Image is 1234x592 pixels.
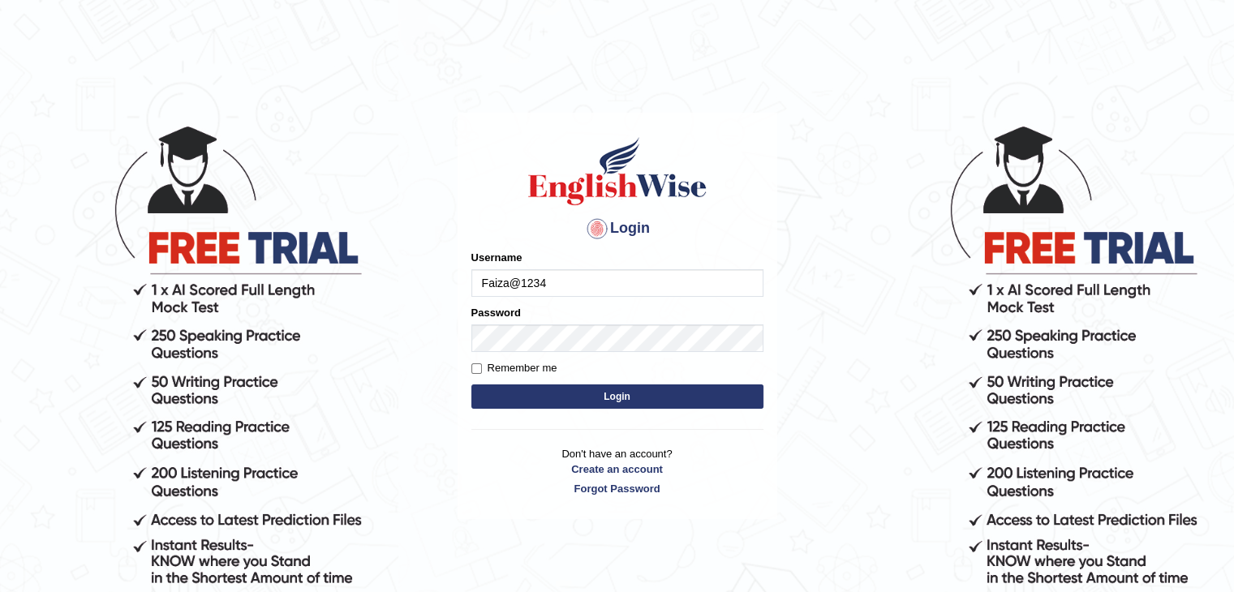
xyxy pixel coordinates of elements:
a: Forgot Password [471,481,763,496]
label: Password [471,305,521,320]
h4: Login [471,216,763,242]
a: Create an account [471,461,763,477]
button: Login [471,384,763,409]
label: Remember me [471,360,557,376]
label: Username [471,250,522,265]
p: Don't have an account? [471,446,763,496]
img: Logo of English Wise sign in for intelligent practice with AI [525,135,710,208]
input: Remember me [471,363,482,374]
